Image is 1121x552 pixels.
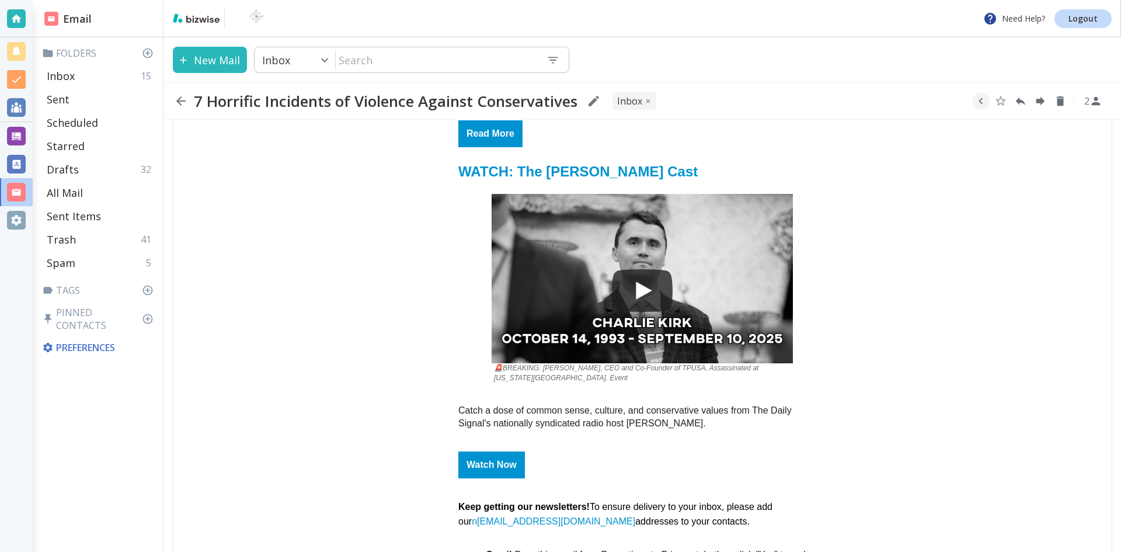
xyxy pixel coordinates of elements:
p: 2 [1084,95,1089,107]
button: New Mail [173,47,247,73]
p: Spam [47,256,75,270]
p: Pinned Contacts [42,306,158,332]
p: Folders [42,47,158,60]
h2: Email [44,11,92,27]
p: 5 [146,256,156,269]
p: Tags [42,284,158,297]
p: Sent [47,92,69,106]
button: Forward [1032,92,1049,110]
h2: 7 Horrific Incidents of Violence Against Conservatives [194,92,577,110]
p: INBOX [617,95,642,107]
p: 15 [141,70,156,82]
div: All Mail [42,181,158,204]
div: Starred [42,134,158,158]
div: Drafts32 [42,158,158,181]
p: Inbox [47,69,75,83]
div: Preferences [40,336,158,359]
button: Reply [1012,92,1029,110]
div: Scheduled [42,111,158,134]
p: Drafts [47,162,79,176]
p: Preferences [42,341,156,354]
p: Trash [47,232,76,247]
img: BioTech International [229,9,283,28]
div: Trash41 [42,228,158,251]
p: 41 [141,233,156,246]
p: 32 [141,163,156,176]
p: Sent Items [47,209,101,223]
div: Sent Items [42,204,158,228]
button: See Participants [1079,87,1107,115]
div: Inbox15 [42,64,158,88]
img: DashboardSidebarEmail.svg [44,12,58,26]
div: Spam5 [42,251,158,275]
button: Delete [1052,92,1069,110]
p: Logout [1068,15,1098,23]
div: Sent [42,88,158,111]
p: Inbox [262,53,290,67]
p: Need Help? [983,12,1045,26]
p: Starred [47,139,85,153]
p: Scheduled [47,116,98,130]
p: All Mail [47,186,83,200]
input: Search [336,48,537,72]
img: bizwise [173,13,220,23]
a: Logout [1054,9,1112,28]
